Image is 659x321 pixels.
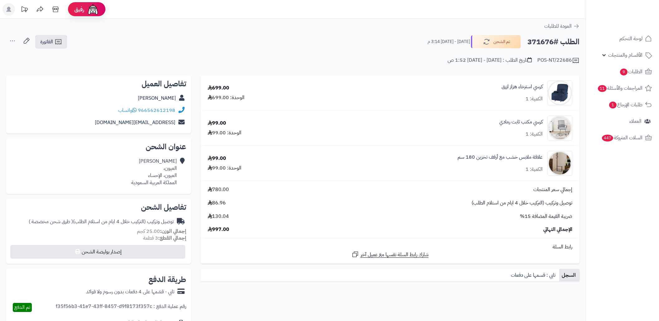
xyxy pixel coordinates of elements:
a: شارك رابط السلة نفسها مع عميل آخر [351,251,429,258]
span: 1 [609,102,617,108]
div: الكمية: 1 [526,166,543,173]
div: الوحدة: 99.00 [208,129,241,137]
span: 447 [602,135,613,141]
a: الفاتورة [35,35,67,49]
div: الكمية: 1 [526,95,543,103]
small: [DATE] - [DATE] 3:14 م [428,39,470,45]
a: الطلبات9 [590,64,655,79]
img: ai-face.png [87,3,99,16]
div: الوحدة: 699.00 [208,94,245,101]
img: 1738148062-110102050051-90x90.jpg [548,80,572,105]
button: تم الشحن [471,35,521,48]
a: السجل [559,269,579,281]
h2: الطلب #371676 [527,36,579,48]
span: ( طرق شحن مخصصة ) [29,218,73,225]
a: كرسي استرخاء هزاز ازرق [502,83,543,90]
a: لوحة التحكم [590,31,655,46]
span: الفاتورة [40,38,53,46]
a: علاقة ملابس خشب مع أرفف تخزين 180 سم [458,154,543,161]
div: رابط السلة [203,243,577,251]
div: POS-NT/22686 [537,57,579,64]
span: شارك رابط السلة نفسها مع عميل آخر [361,251,429,258]
span: السلات المتروكة [601,133,642,142]
div: توصيل وتركيب (التركيب خلال 4 ايام من استلام الطلب) [29,218,174,225]
div: الوحدة: 99.00 [208,165,241,172]
span: ضريبة القيمة المضافة 15% [520,213,572,220]
span: طلبات الإرجاع [608,100,642,109]
small: 25.00 كجم [137,228,186,235]
a: واتساب [118,107,137,114]
span: العملاء [629,117,642,126]
a: المراجعات والأسئلة11 [590,81,655,96]
span: إجمالي سعر المنتجات [533,186,572,193]
span: 86.96 [208,199,226,207]
h2: طريقة الدفع [148,276,186,283]
div: تابي - قسّمها على 4 دفعات بدون رسوم ولا فوائد [86,288,174,295]
a: [PERSON_NAME] [138,94,176,102]
strong: إجمالي القطع: [158,234,186,242]
div: [PERSON_NAME] العيون، العيون، الإحساء المملكة العربية السعودية [131,158,177,186]
a: السلات المتروكة447 [590,130,655,145]
img: logo-2.png [617,17,653,31]
div: الكمية: 1 [526,131,543,138]
div: تاريخ الطلب : [DATE] - [DATE] 1:52 ص [448,57,532,64]
a: العودة للطلبات [544,22,579,30]
span: المراجعات والأسئلة [597,84,642,93]
span: تم الدفع [14,304,30,311]
div: رقم عملية الدفع : f35f56b3-41e7-43ff-8457-d9f8173f357c [56,303,186,312]
span: الأقسام والمنتجات [608,51,642,60]
span: 9 [620,69,628,75]
span: توصيل وتركيب (التركيب خلال 4 ايام من استلام الطلب) [472,199,572,207]
span: لوحة التحكم [619,34,642,43]
div: 699.00 [208,84,229,92]
div: 99.00 [208,120,226,127]
a: [EMAIL_ADDRESS][DOMAIN_NAME] [95,119,175,126]
a: تابي : قسمها على دفعات [508,269,559,281]
small: 3 قطعة [143,234,186,242]
a: العملاء [590,114,655,129]
span: 780.00 [208,186,229,193]
img: 1750581797-1-90x90.jpg [548,116,572,141]
span: الطلبات [619,67,642,76]
a: تحديثات المنصة [17,3,32,17]
span: الإجمالي النهائي [543,226,572,233]
a: طلبات الإرجاع1 [590,97,655,112]
a: كرسي مكتب ثابت رمادي [499,118,543,126]
button: إصدار بوليصة الشحن [10,245,185,259]
span: 11 [598,85,607,92]
div: 99.00 [208,155,226,162]
h2: تفاصيل الشحن [11,204,186,211]
strong: إجمالي الوزن: [160,228,186,235]
span: 997.00 [208,226,229,233]
img: 1753166193-1-90x90.jpg [548,151,572,176]
h2: عنوان الشحن [11,143,186,151]
span: رفيق [74,6,84,13]
span: 130.04 [208,213,229,220]
a: 966562612198 [138,107,175,114]
span: العودة للطلبات [544,22,572,30]
h2: تفاصيل العميل [11,80,186,88]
